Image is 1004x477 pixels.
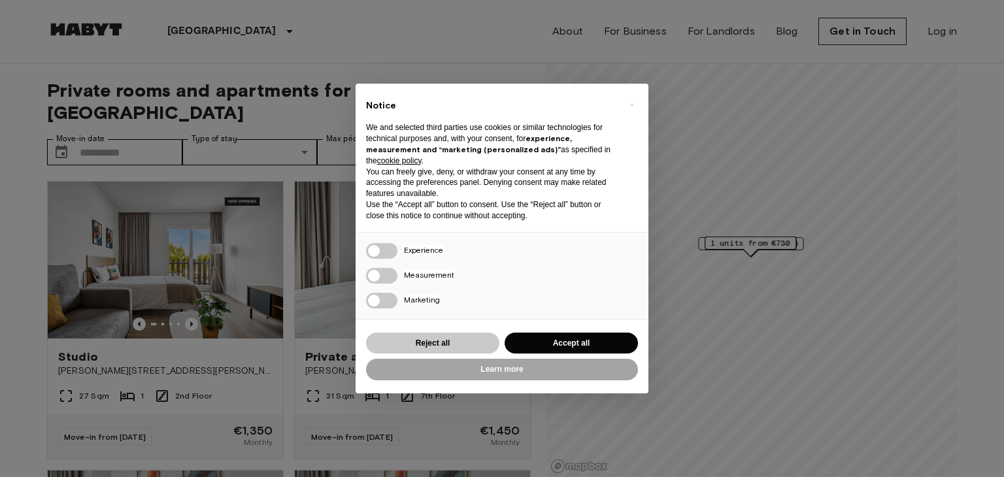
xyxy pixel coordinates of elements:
[377,156,422,165] a: cookie policy
[366,359,638,380] button: Learn more
[404,270,454,280] span: Measurement
[404,295,440,304] span: Marketing
[366,133,572,154] strong: experience, measurement and “marketing (personalized ads)”
[366,99,617,112] h2: Notice
[505,333,638,354] button: Accept all
[621,94,642,115] button: Close this notice
[629,97,634,112] span: ×
[366,167,617,199] p: You can freely give, deny, or withdraw your consent at any time by accessing the preferences pane...
[366,122,617,166] p: We and selected third parties use cookies or similar technologies for technical purposes and, wit...
[404,245,443,255] span: Experience
[366,199,617,222] p: Use the “Accept all” button to consent. Use the “Reject all” button or close this notice to conti...
[366,333,499,354] button: Reject all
